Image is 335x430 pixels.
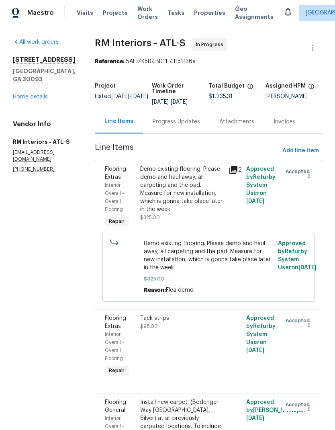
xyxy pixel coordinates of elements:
span: The total cost of line items that have been proposed by Opendoor. This sum includes line items th... [247,83,253,94]
span: Approved by Refurby System User on [278,241,317,270]
span: [DATE] [246,416,264,421]
span: Repair [106,217,128,225]
span: - [152,99,188,105]
span: Demo existing flooring. Please demo and haul away, all carpeting and the pad. Measure for new ins... [144,240,274,272]
a: Home details [13,94,48,100]
span: [DATE] [131,94,148,99]
span: Approved by Refurby System User on [246,166,276,204]
span: Flooring General [105,399,126,413]
span: Approved by [PERSON_NAME] on [246,399,306,421]
button: Add line item [279,143,322,158]
span: Reason: [144,287,166,293]
span: Add line item [282,146,319,156]
div: Progress Updates [153,118,200,126]
span: Visits [77,9,93,17]
div: Demo existing flooring. Please demo and haul away, all carpeting and the pad. Measure for new ins... [140,165,224,213]
span: [DATE] [152,99,169,105]
span: The hpm assigned to this work order. [308,83,315,94]
div: Attachments [219,118,254,126]
div: [PERSON_NAME] [266,94,323,99]
span: - [112,94,148,99]
span: [DATE] [112,94,129,99]
span: RM Interiors - ATL-S [95,38,186,48]
span: Approved by Refurby System User on [246,315,276,353]
span: $325.00 [144,275,274,283]
span: Accepted [286,317,313,325]
span: [DATE] [171,99,188,105]
span: Flea demo [166,287,194,293]
div: Tack strips [140,314,224,322]
span: [DATE] [298,265,317,270]
span: In Progress [196,41,227,49]
span: Flooring Extras [105,315,126,329]
span: Projects [103,9,128,17]
span: [DATE] [246,199,264,204]
div: 2 [229,165,241,175]
h5: Work Order Timeline [152,83,209,94]
span: $325.00 [140,215,160,220]
div: Invoices [274,118,295,126]
span: Properties [194,9,225,17]
h5: Assigned HPM [266,83,306,89]
span: Listed [95,94,148,99]
b: Reference: [95,59,125,64]
span: Maestro [27,9,54,17]
h5: Project [95,83,116,89]
span: Interior Overall - Overall Flooring [105,183,124,212]
div: Line Items [104,117,133,125]
a: All work orders [13,39,59,45]
span: Repair [106,367,128,375]
span: Accepted [286,401,313,409]
span: Work Orders [137,5,158,21]
span: $98.00 [140,324,158,329]
h5: RM Interiors - ATL-S [13,138,76,146]
h4: Vendor Info [13,120,76,128]
div: 5AFJZK5B4BD11-4ff51f36a [95,57,322,66]
span: [DATE] [246,348,264,353]
span: Accepted [286,168,313,176]
span: Flooring Extras [105,166,126,180]
span: $1,235.31 [208,94,233,99]
span: Geo Assignments [235,5,274,21]
span: Tasks [167,10,184,16]
span: Interior Overall - Overall Flooring [105,332,124,361]
span: Line Items [95,143,279,158]
h5: Total Budget [208,83,245,89]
